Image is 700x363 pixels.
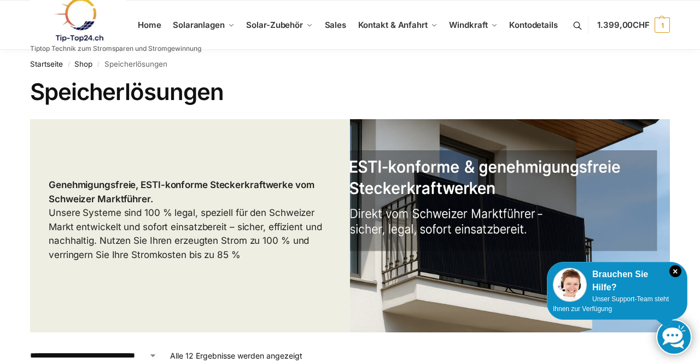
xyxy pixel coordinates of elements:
[30,78,670,106] h1: Speicherlösungen
[597,20,650,30] span: 1.399,00
[30,50,670,78] nav: Breadcrumb
[30,350,157,361] select: Shop-Reihenfolge
[168,1,239,50] a: Solaranlagen
[242,1,317,50] a: Solar-Zubehör
[553,268,587,302] img: Customer service
[358,20,428,30] span: Kontakt & Anfahrt
[30,60,63,68] a: Startseite
[30,45,201,52] p: Tiptop Technik zum Stromsparen und Stromgewinnung
[49,179,314,204] strong: Genehmigungsfreie, ESTI-konforme Steckerkraftwerke vom Schweizer Marktführer.
[320,1,351,50] a: Sales
[509,20,558,30] span: Kontodetails
[170,350,302,361] p: Alle 12 Ergebnisse werden angezeigt
[92,60,104,69] span: /
[353,1,442,50] a: Kontakt & Anfahrt
[246,20,303,30] span: Solar-Zubehör
[325,20,347,30] span: Sales
[633,20,650,30] span: CHF
[63,60,74,69] span: /
[74,60,92,68] a: Shop
[553,295,669,313] span: Unser Support-Team steht Ihnen zur Verfügung
[669,265,681,277] i: Schließen
[553,268,681,294] div: Brauchen Sie Hilfe?
[173,20,225,30] span: Solaranlagen
[505,1,562,50] a: Kontodetails
[449,20,487,30] span: Windkraft
[597,9,670,42] a: 1.399,00CHF 1
[350,119,670,332] img: Die Nummer 1 in der Schweiz für 100 % legale
[655,17,670,33] span: 1
[445,1,502,50] a: Windkraft
[49,179,322,260] span: Unsere Systeme sind 100 % legal, speziell für den Schweizer Markt entwickelt und sofort einsatzbe...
